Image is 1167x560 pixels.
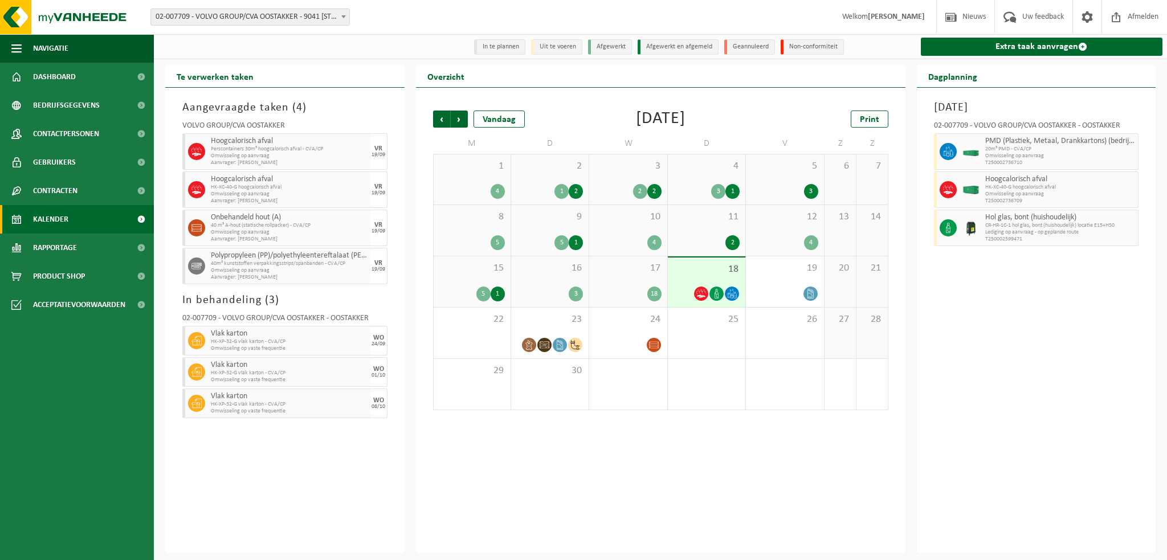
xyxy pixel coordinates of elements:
span: 27 [830,313,850,326]
div: 18 [647,287,662,301]
div: WO [373,397,384,404]
span: Contactpersonen [33,120,99,148]
span: Onbehandeld hout (A) [211,213,368,222]
span: Gebruikers [33,148,76,177]
div: 1 [491,287,505,301]
span: Rapportage [33,234,77,262]
span: T250002736710 [985,160,1136,166]
div: 24/09 [372,341,385,347]
div: WO [373,334,384,341]
span: 9 [517,211,583,223]
span: Aanvrager: [PERSON_NAME] [211,198,368,205]
img: HK-XC-20-GN-00 [962,148,980,156]
div: 5 [554,235,569,250]
span: 6 [830,160,850,173]
div: 4 [647,235,662,250]
h2: Te verwerken taken [165,65,265,87]
div: 1 [725,184,740,199]
span: 40 m³ A-hout (statische rollpacker) - CVA/CP [211,222,368,229]
span: 24 [595,313,661,326]
div: 5 [491,235,505,250]
div: 3 [711,184,725,199]
td: W [589,133,667,154]
h3: Aangevraagde taken ( ) [182,99,387,116]
span: Omwisseling op aanvraag [211,229,368,236]
span: Omwisseling op aanvraag [985,153,1136,160]
div: VR [374,183,382,190]
div: 2 [569,184,583,199]
span: 12 [752,211,818,223]
div: VR [374,260,382,267]
div: 1 [569,235,583,250]
span: 7 [862,160,882,173]
div: 3 [804,184,818,199]
span: Polypropyleen (PP)/polyethyleentereftalaat (PET) spanbanden [211,251,368,260]
span: 15 [439,262,505,275]
div: WO [373,366,384,373]
td: D [668,133,746,154]
span: Hol glas, bont (huishoudelijk) [985,213,1136,222]
span: 28 [862,313,882,326]
span: 17 [595,262,661,275]
span: PMD (Plastiek, Metaal, Drankkartons) (bedrijven) [985,137,1136,146]
span: 4 [674,160,740,173]
div: 4 [491,184,505,199]
span: 29 [439,365,505,377]
a: Extra taak aanvragen [921,38,1163,56]
div: 5 [476,287,491,301]
span: Aanvrager: [PERSON_NAME] [211,274,368,281]
span: Omwisseling op vaste frequentie [211,408,368,415]
td: Z [856,133,888,154]
div: 19/09 [372,267,385,272]
span: 14 [862,211,882,223]
a: Print [851,111,888,128]
div: [DATE] [636,111,685,128]
span: 1 [439,160,505,173]
td: M [433,133,511,154]
span: 21 [862,262,882,275]
div: 02-007709 - VOLVO GROUP/CVA OOSTAKKER - OOSTAKKER [182,314,387,326]
span: Hoogcalorisch afval [985,175,1136,184]
span: Product Shop [33,262,85,291]
div: Vandaag [474,111,525,128]
span: 11 [674,211,740,223]
span: 26 [752,313,818,326]
span: Acceptatievoorwaarden [33,291,125,319]
div: VR [374,222,382,228]
span: Vlak karton [211,392,368,401]
span: 20m³ PMD - CVA/CP [985,146,1136,153]
span: 16 [517,262,583,275]
span: Hoogcalorisch afval [211,137,368,146]
span: Aanvrager: [PERSON_NAME] [211,236,368,243]
span: Kalender [33,205,68,234]
span: 5 [752,160,818,173]
span: HK-XC-40-G hoogcalorisch afval [985,184,1136,191]
span: CR-HR-1C-1 hol glas, bont (huishoudelijk) locatie E15+H50 [985,222,1136,229]
span: Dashboard [33,63,76,91]
span: 2 [517,160,583,173]
div: 19/09 [372,152,385,158]
span: 02-007709 - VOLVO GROUP/CVA OOSTAKKER - 9041 OOSTAKKER, SMALLEHEERWEG 31 [151,9,349,25]
div: 2 [647,184,662,199]
td: V [746,133,824,154]
span: Vlak karton [211,361,368,370]
span: 8 [439,211,505,223]
div: 01/10 [372,373,385,378]
span: Lediging op aanvraag - op geplande route [985,229,1136,236]
strong: [PERSON_NAME] [868,13,925,21]
li: Non-conformiteit [781,39,844,55]
span: 30 [517,365,583,377]
span: T250002599471 [985,236,1136,243]
div: 19/09 [372,228,385,234]
span: Omwisseling op vaste frequentie [211,377,368,383]
div: 02-007709 - VOLVO GROUP/CVA OOSTAKKER - OOSTAKKER [934,122,1139,133]
span: Aanvrager: [PERSON_NAME] [211,160,368,166]
span: 25 [674,313,740,326]
td: D [511,133,589,154]
span: Perscontainers 30m³ hoogcalorisch afval - CVA/CP [211,146,368,153]
div: 08/10 [372,404,385,410]
span: HK-XP-32-G vlak karton - CVA/CP [211,338,368,345]
li: Uit te voeren [531,39,582,55]
span: 19 [752,262,818,275]
span: HK-XC-40-G hoogcalorisch afval [211,184,368,191]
